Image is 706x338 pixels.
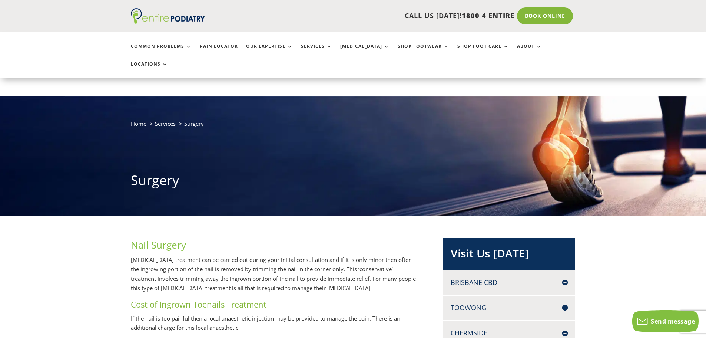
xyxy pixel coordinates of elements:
nav: breadcrumb [131,119,576,134]
a: Entire Podiatry [131,18,205,25]
img: logo (1) [131,8,205,24]
h2: Visit Us [DATE] [451,246,568,265]
a: About [517,44,542,60]
a: Pain Locator [200,44,238,60]
button: Send message [632,310,699,332]
h3: Cost of Ingrown Toenails Treatment [131,299,419,314]
span: 1800 4 ENTIRE [462,11,514,20]
a: Common Problems [131,44,192,60]
a: Our Expertise [246,44,293,60]
h4: Toowong [451,303,568,312]
h1: Surgery [131,171,576,193]
h4: Brisbane CBD [451,278,568,287]
a: Book Online [517,7,573,24]
a: [MEDICAL_DATA] [340,44,390,60]
p: CALL US [DATE]! [233,11,514,21]
span: Send message [651,317,695,325]
a: Locations [131,62,168,78]
a: Shop Foot Care [457,44,509,60]
a: Services [155,120,176,127]
a: Shop Footwear [398,44,449,60]
p: [MEDICAL_DATA] treatment can be carried out during your initial consultation and if it is only mi... [131,255,419,299]
h4: Chermside [451,328,568,338]
span: Nail Surgery [131,238,186,252]
span: Surgery [184,120,204,127]
a: Services [301,44,332,60]
a: Home [131,120,146,127]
